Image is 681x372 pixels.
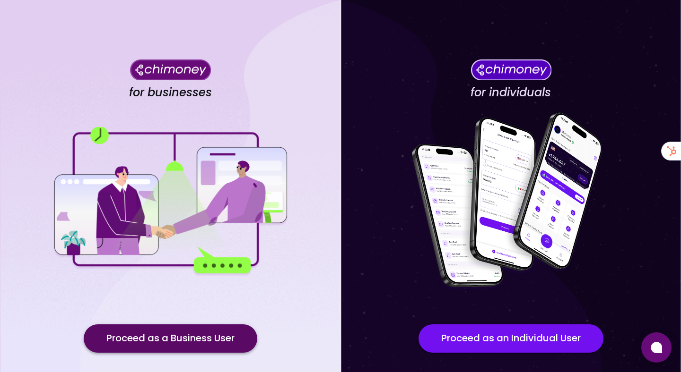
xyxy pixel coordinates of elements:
[641,332,672,363] button: Open chat window
[129,85,212,100] h4: for businesses
[471,85,551,100] h4: for individuals
[471,59,551,80] img: Chimoney for individuals
[130,59,211,80] img: Chimoney for businesses
[52,127,288,276] img: for businesses
[393,107,629,296] img: for individuals
[84,324,257,353] button: Proceed as a Business User
[419,324,603,353] button: Proceed as an Individual User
